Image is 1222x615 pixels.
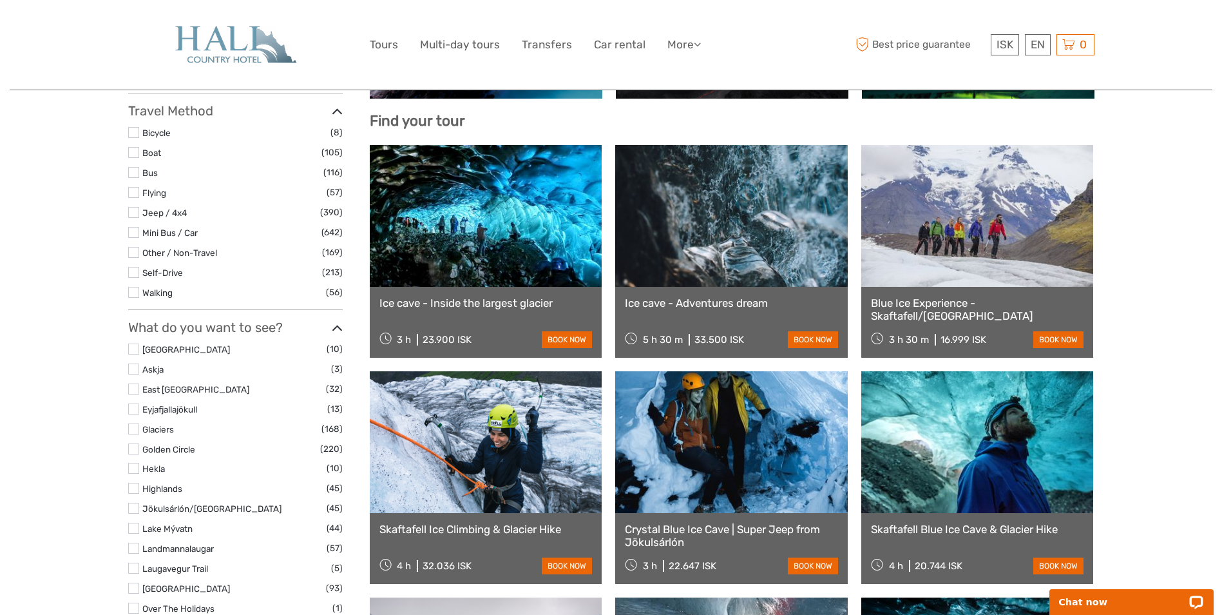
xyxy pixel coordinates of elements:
[142,384,249,395] a: East [GEOGRAPHIC_DATA]
[327,481,343,496] span: (45)
[142,344,230,355] a: [GEOGRAPHIC_DATA]
[643,560,657,572] span: 3 h
[320,205,343,220] span: (390)
[327,402,343,416] span: (13)
[326,285,343,300] span: (56)
[889,560,903,572] span: 4 h
[320,442,343,456] span: (220)
[142,148,161,158] a: Boat
[327,342,343,356] span: (10)
[853,34,988,55] span: Best price guarantee
[667,35,701,54] a: More
[594,35,645,54] a: Car rental
[871,297,1084,323] a: Blue Ice Experience - Skaftafell/[GEOGRAPHIC_DATA]
[142,128,171,138] a: Bicycle
[327,501,343,516] span: (45)
[128,103,343,119] h3: Travel Method
[331,561,343,576] span: (5)
[142,483,182,494] a: Highlands
[1078,38,1089,51] span: 0
[164,23,306,66] img: 907-8240d3ce-2828-4403-a03e-dde40b93cd63_logo_big.jpg
[331,362,343,376] span: (3)
[142,228,198,238] a: Mini Bus / Car
[142,424,174,434] a: Glaciers
[330,125,343,140] span: (8)
[420,35,500,54] a: Multi-day tours
[370,35,398,54] a: Tours
[142,503,282,514] a: Jökulsárlón/[GEOGRAPHIC_DATA]
[397,334,411,346] span: 3 h
[142,208,187,218] a: Jeep / 4x4
[889,334,929,346] span: 3 h 30 m
[326,581,343,596] span: (93)
[142,583,230,594] a: [GEOGRAPHIC_DATA]
[142,188,166,198] a: Flying
[327,185,343,200] span: (57)
[327,521,343,536] span: (44)
[1033,558,1084,574] a: book now
[625,297,838,309] a: Ice cave - Adventures dream
[142,268,183,278] a: Self-Drive
[128,320,343,335] h3: What do you want to see?
[322,265,343,280] span: (213)
[321,145,343,160] span: (105)
[1041,574,1222,615] iframe: LiveChat chat widget
[142,288,173,298] a: Walking
[423,334,472,346] div: 23.900 ISK
[327,461,343,476] span: (10)
[379,297,593,309] a: Ice cave - Inside the largest glacier
[322,245,343,260] span: (169)
[142,543,214,554] a: Landmannalaugar
[522,35,572,54] a: Transfers
[1033,331,1084,348] a: book now
[142,248,217,258] a: Other / Non-Travel
[142,364,164,375] a: Askja
[142,168,158,178] a: Bus
[323,165,343,180] span: (116)
[142,523,193,534] a: Lake Mývatn
[379,523,593,536] a: Skaftafell Ice Climbing & Glacier Hike
[542,558,592,574] a: book now
[142,603,215,614] a: Over The Holidays
[142,404,197,415] a: Eyjafjallajökull
[940,334,986,346] div: 16.999 ISK
[397,560,411,572] span: 4 h
[788,331,838,348] a: book now
[142,444,195,454] a: Golden Circle
[321,422,343,436] span: (168)
[915,560,962,572] div: 20.744 ISK
[997,38,1013,51] span: ISK
[669,560,716,572] div: 22.647 ISK
[142,464,165,474] a: Hekla
[625,523,838,549] a: Crystal Blue Ice Cave | Super Jeep from Jökulsárlón
[643,334,683,346] span: 5 h 30 m
[370,112,465,130] b: Find your tour
[327,541,343,556] span: (57)
[1025,34,1051,55] div: EN
[694,334,744,346] div: 33.500 ISK
[423,560,472,572] div: 32.036 ISK
[871,523,1084,536] a: Skaftafell Blue Ice Cave & Glacier Hike
[326,382,343,396] span: (32)
[142,563,208,574] a: Laugavegur Trail
[321,225,343,240] span: (642)
[542,331,592,348] a: book now
[788,558,838,574] a: book now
